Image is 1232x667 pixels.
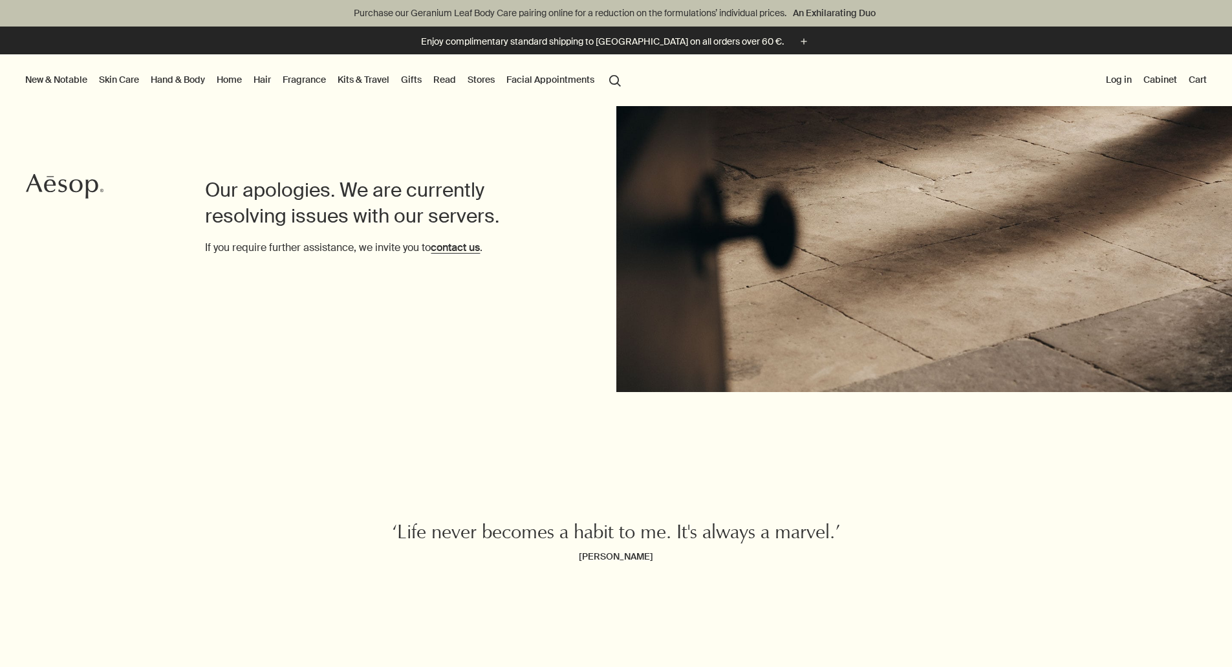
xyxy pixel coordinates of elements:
button: Open search [603,67,627,92]
h1: Our apologies. We are currently resolving issues with our servers. [205,177,564,229]
cite: [PERSON_NAME] [321,547,911,565]
svg: Aesop [26,173,103,199]
a: Kits & Travel [335,71,392,88]
a: An Exhilarating Duo [790,6,878,20]
p: Enjoy complimentary standard shipping to [GEOGRAPHIC_DATA] on all orders over 60 €. [421,35,784,49]
a: Fragrance [280,71,329,88]
nav: primary [23,54,627,106]
a: contact us [431,241,480,254]
p: ‘Life never becomes a habit to me. It's always a marvel.’ [321,521,911,547]
button: Cart [1186,71,1209,88]
p: Purchase our Geranium Leaf Body Care pairing online for a reduction on the formulations’ individu... [13,6,1219,20]
button: Log in [1103,71,1134,88]
a: Aesop [23,170,107,206]
button: Enjoy complimentary standard shipping to [GEOGRAPHIC_DATA] on all orders over 60 €. [421,34,811,49]
nav: supplementary [1103,54,1209,106]
a: Facial Appointments [504,71,597,88]
a: Skin Care [96,71,142,88]
a: Gifts [398,71,424,88]
a: Home [214,71,244,88]
button: Stores [465,71,497,88]
a: Cabinet [1141,71,1180,88]
a: Hand & Body [148,71,208,88]
a: Read [431,71,459,88]
button: New & Notable [23,71,90,88]
blockquote: ‘Life never becomes a habit to me. It's always a marvel.’ Katherine Mansfield [321,521,911,565]
a: Hair [251,71,274,88]
p: If you require further assistance, we invite you to . [205,239,564,256]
